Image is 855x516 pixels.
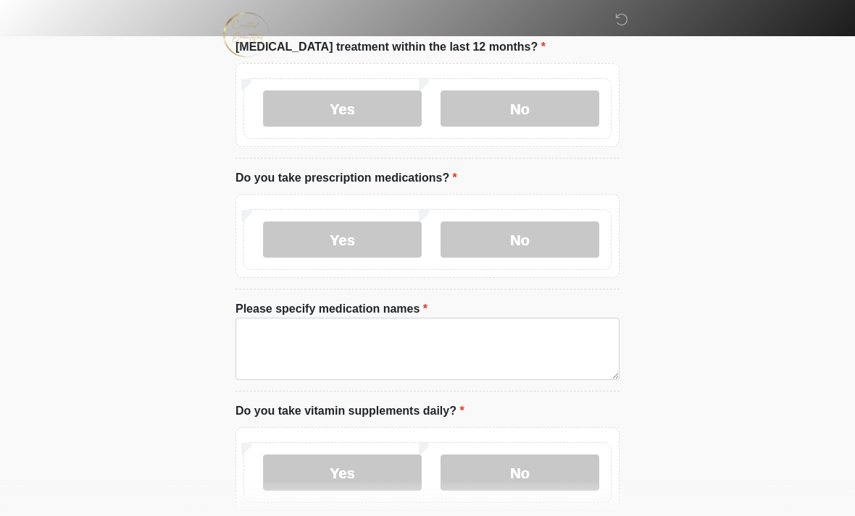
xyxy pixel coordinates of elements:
label: Please specify medication names [235,300,427,318]
label: No [441,454,599,491]
label: Yes [263,454,422,491]
label: No [441,90,599,127]
img: Created Beautiful Aesthetics Logo [221,11,282,58]
label: Do you take vitamin supplements daily? [235,402,464,420]
label: Do you take prescription medications? [235,169,457,187]
label: Yes [263,221,422,258]
label: No [441,221,599,258]
label: Yes [263,90,422,127]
